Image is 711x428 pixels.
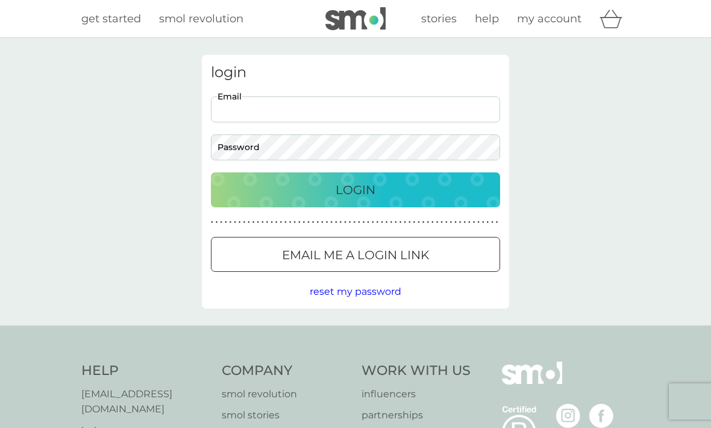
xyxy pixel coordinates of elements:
a: influencers [362,386,471,402]
p: ● [262,219,264,225]
p: ● [454,219,457,225]
span: help [475,12,499,25]
p: ● [390,219,392,225]
p: ● [358,219,360,225]
p: ● [248,219,250,225]
p: ● [266,219,269,225]
p: ● [211,219,213,225]
p: ● [367,219,369,225]
p: ● [298,219,301,225]
p: ● [496,219,498,225]
button: Email me a login link [211,237,500,272]
p: ● [418,219,420,225]
p: ● [220,219,222,225]
h4: Work With Us [362,362,471,380]
p: ● [243,219,245,225]
span: my account [517,12,581,25]
p: ● [239,219,241,225]
p: ● [413,219,416,225]
p: ● [340,219,342,225]
p: ● [422,219,425,225]
span: stories [421,12,457,25]
p: ● [293,219,296,225]
p: Email me a login link [282,245,429,265]
p: ● [431,219,434,225]
a: smol revolution [222,386,350,402]
p: ● [399,219,402,225]
p: ● [326,219,328,225]
p: ● [427,219,429,225]
span: smol revolution [159,12,243,25]
p: ● [386,219,388,225]
p: ● [353,219,355,225]
div: basket [600,7,630,31]
p: ● [225,219,227,225]
p: ● [487,219,489,225]
h4: Company [222,362,350,380]
p: ● [344,219,346,225]
p: ● [230,219,232,225]
p: ● [321,219,324,225]
a: [EMAIL_ADDRESS][DOMAIN_NAME] [81,386,210,417]
p: ● [440,219,443,225]
p: ● [252,219,255,225]
span: get started [81,12,141,25]
p: ● [445,219,448,225]
p: ● [330,219,333,225]
p: ● [468,219,471,225]
span: reset my password [310,286,401,297]
p: ● [307,219,310,225]
button: reset my password [310,284,401,300]
p: ● [450,219,453,225]
p: ● [482,219,484,225]
a: stories [421,10,457,28]
p: ● [312,219,315,225]
a: smol revolution [159,10,243,28]
p: ● [289,219,292,225]
p: ● [377,219,379,225]
img: visit the smol Facebook page [589,404,613,428]
p: ● [349,219,351,225]
p: ● [404,219,406,225]
a: smol stories [222,408,350,423]
p: ● [463,219,466,225]
a: my account [517,10,581,28]
p: ● [257,219,259,225]
p: ● [271,219,273,225]
p: ● [491,219,493,225]
p: Login [336,180,375,200]
p: ● [477,219,480,225]
p: ● [436,219,439,225]
h4: Help [81,362,210,380]
p: ● [381,219,383,225]
p: ● [409,219,411,225]
img: smol [325,7,386,30]
a: help [475,10,499,28]
p: ● [395,219,397,225]
p: ● [459,219,462,225]
p: ● [473,219,475,225]
p: ● [303,219,305,225]
a: partnerships [362,408,471,423]
p: ● [216,219,218,225]
p: ● [284,219,287,225]
p: ● [280,219,282,225]
p: ● [316,219,319,225]
p: ● [335,219,337,225]
button: Login [211,172,500,207]
p: ● [234,219,236,225]
img: visit the smol Instagram page [556,404,580,428]
p: ● [275,219,278,225]
a: get started [81,10,141,28]
p: ● [372,219,374,225]
h3: login [211,64,500,81]
img: smol [502,362,562,403]
p: ● [363,219,365,225]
